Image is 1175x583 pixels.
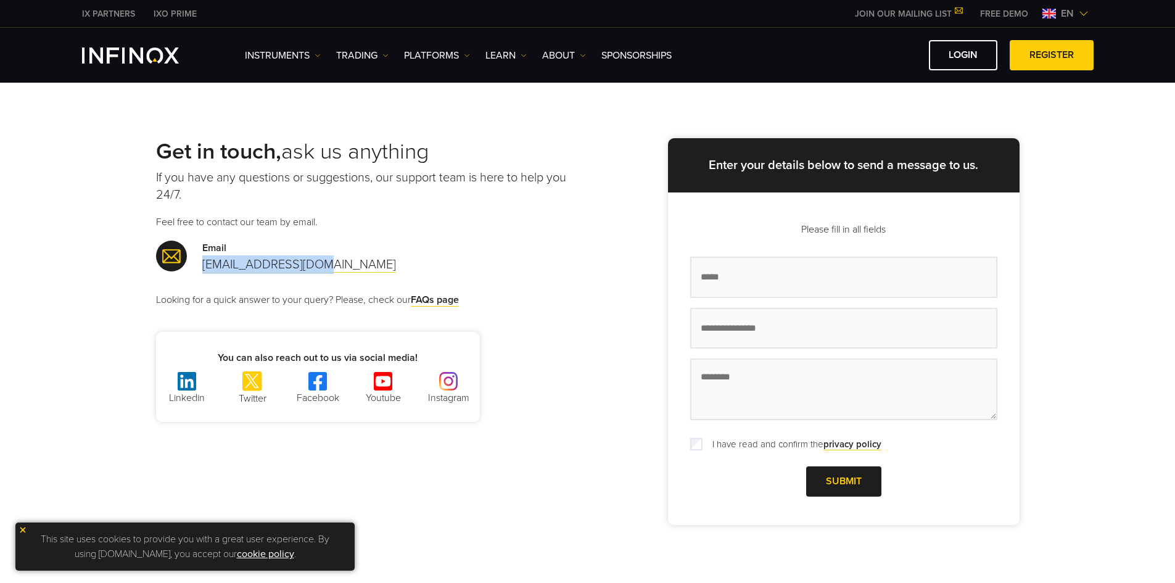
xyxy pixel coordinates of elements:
a: LOGIN [929,40,997,70]
a: [EMAIL_ADDRESS][DOMAIN_NAME] [202,257,396,273]
a: JOIN OUR MAILING LIST [846,9,971,19]
p: Please fill in all fields [690,222,997,237]
a: INFINOX MENU [971,7,1037,20]
p: If you have any questions or suggestions, our support team is here to help you 24/7. [156,169,588,204]
p: This site uses cookies to provide you with a great user experience. By using [DOMAIN_NAME], you a... [22,529,348,564]
a: REGISTER [1010,40,1094,70]
a: Submit [806,466,881,497]
strong: Get in touch, [156,138,281,165]
p: Youtube [352,391,414,405]
a: Instruments [245,48,321,63]
a: cookie policy [237,548,294,560]
label: I have read and confirm the [705,437,881,452]
a: ABOUT [542,48,586,63]
a: PLATFORMS [404,48,470,63]
strong: Email [202,242,226,254]
a: INFINOX [73,7,144,20]
p: Feel free to contact our team by email. [156,215,588,229]
a: SPONSORSHIPS [601,48,672,63]
a: FAQs page [411,294,459,307]
strong: Enter your details below to send a message to us. [709,158,978,173]
a: privacy policy [823,439,881,450]
a: TRADING [336,48,389,63]
a: Learn [485,48,527,63]
img: yellow close icon [19,526,27,534]
p: Linkedin [156,391,218,405]
p: Twitter [221,391,283,406]
strong: You can also reach out to us via social media! [218,352,418,364]
h2: ask us anything [156,138,588,165]
a: INFINOX Logo [82,48,208,64]
p: Looking for a quick answer to your query? Please, check our [156,292,588,307]
span: en [1056,6,1079,21]
p: Facebook [287,391,348,405]
p: Instagram [418,391,479,405]
a: INFINOX [144,7,206,20]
